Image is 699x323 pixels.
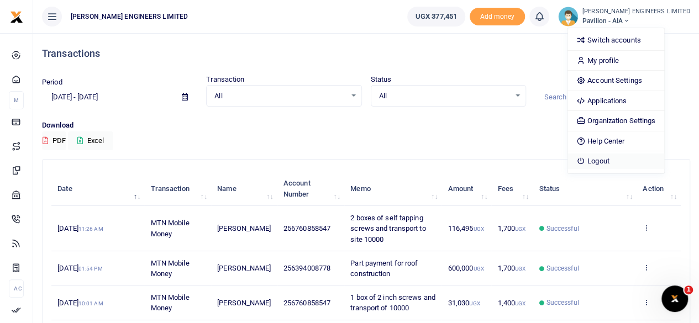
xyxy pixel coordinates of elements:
[42,120,690,131] p: Download
[57,264,102,272] span: [DATE]
[515,300,525,306] small: UGX
[470,8,525,26] span: Add money
[684,285,693,294] span: 1
[515,226,525,232] small: UGX
[515,266,525,272] small: UGX
[448,224,484,232] span: 116,495
[151,293,190,313] span: MTN Mobile Money
[497,299,525,307] span: 1,400
[558,7,578,27] img: profile-user
[469,300,480,306] small: UGX
[558,7,690,27] a: profile-user [PERSON_NAME] ENGINEERS LIMITED Pavilion - AIA
[217,299,271,307] span: [PERSON_NAME]
[42,131,66,150] button: PDF
[546,224,579,234] span: Successful
[491,172,533,206] th: Fees: activate to sort column ascending
[217,224,271,232] span: [PERSON_NAME]
[350,259,418,278] span: Part payment for roof construction
[567,73,664,88] a: Account Settings
[78,266,103,272] small: 01:54 PM
[57,299,103,307] span: [DATE]
[448,299,480,307] span: 31,030
[51,172,144,206] th: Date: activate to sort column descending
[470,8,525,26] li: Toup your wallet
[66,12,192,22] span: [PERSON_NAME] ENGINEERS LIMITED
[535,88,690,107] input: Search
[344,172,442,206] th: Memo: activate to sort column ascending
[637,172,681,206] th: Action: activate to sort column ascending
[42,77,62,88] label: Period
[10,12,23,20] a: logo-small logo-large logo-large
[403,7,470,27] li: Wallet ballance
[283,299,330,307] span: 256760858547
[470,12,525,20] a: Add money
[78,300,103,306] small: 10:01 AM
[497,224,525,232] span: 1,700
[283,224,330,232] span: 256760858547
[582,7,690,17] small: [PERSON_NAME] ENGINEERS LIMITED
[68,131,113,150] button: Excel
[78,226,103,232] small: 11:26 AM
[497,264,525,272] span: 1,700
[442,172,491,206] th: Amount: activate to sort column ascending
[9,91,24,109] li: M
[567,93,664,109] a: Applications
[214,91,345,102] span: All
[151,259,190,278] span: MTN Mobile Money
[206,74,244,85] label: Transaction
[42,88,173,107] input: select period
[567,134,664,149] a: Help Center
[533,172,637,206] th: Status: activate to sort column ascending
[661,285,688,312] iframe: Intercom live chat
[407,7,465,27] a: UGX 377,451
[473,266,483,272] small: UGX
[10,10,23,24] img: logo-small
[350,214,425,243] span: 2 boxes of self tapping screws and transport to site 10000
[144,172,211,206] th: Transaction: activate to sort column ascending
[567,153,664,169] a: Logout
[277,172,344,206] th: Account Number: activate to sort column ascending
[567,113,664,129] a: Organization Settings
[379,91,510,102] span: All
[546,263,579,273] span: Successful
[567,33,664,48] a: Switch accounts
[211,172,277,206] th: Name: activate to sort column ascending
[350,293,435,313] span: 1 box of 2 inch screws and transport of 10000
[42,47,690,60] h4: Transactions
[546,298,579,308] span: Successful
[283,264,330,272] span: 256394008778
[567,53,664,68] a: My profile
[151,219,190,238] span: MTN Mobile Money
[448,264,484,272] span: 600,000
[473,226,483,232] small: UGX
[582,16,690,26] span: Pavilion - AIA
[9,279,24,298] li: Ac
[57,224,103,232] span: [DATE]
[371,74,392,85] label: Status
[416,11,457,22] span: UGX 377,451
[217,264,271,272] span: [PERSON_NAME]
